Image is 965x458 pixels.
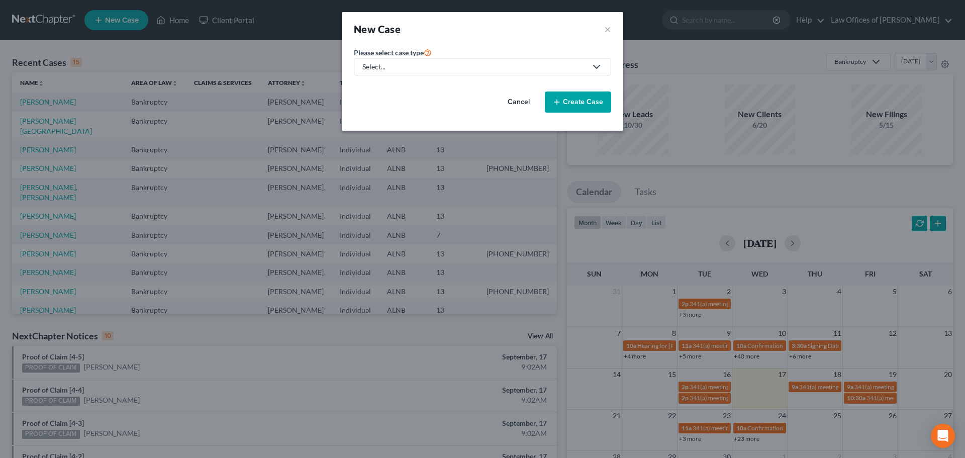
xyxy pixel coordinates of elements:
button: Create Case [545,91,611,113]
span: Please select case type [354,48,424,57]
div: Select... [362,62,587,72]
button: × [604,22,611,36]
button: Cancel [497,92,541,112]
strong: New Case [354,23,401,35]
div: Open Intercom Messenger [931,424,955,448]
